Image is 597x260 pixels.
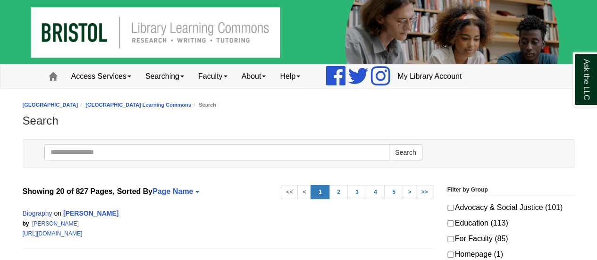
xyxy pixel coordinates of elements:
[389,144,422,160] button: Search
[32,220,79,227] a: [PERSON_NAME]
[235,65,273,88] a: About
[23,210,52,217] a: Biography
[191,101,216,109] li: Search
[85,102,191,108] a: [GEOGRAPHIC_DATA] Learning Commons
[23,185,433,198] strong: Showing 20 of 827 Pages, Sorted By
[23,101,575,109] nav: breadcrumb
[191,65,235,88] a: Faculty
[23,114,575,127] h1: Search
[447,252,454,258] input: Homepage (1)
[273,65,307,88] a: Help
[23,230,83,237] a: [URL][DOMAIN_NAME]
[64,65,138,88] a: Access Services
[403,185,416,199] a: >
[329,185,348,199] a: 2
[447,236,454,242] input: For Faculty (85)
[447,217,575,230] label: Education (113)
[384,185,403,199] a: 5
[281,185,433,199] ul: Search Pagination
[54,210,61,217] span: on
[447,205,454,211] input: Advocacy & Social Justice (101)
[297,185,311,199] a: <
[23,102,78,108] a: [GEOGRAPHIC_DATA]
[152,187,198,195] a: Page Name
[390,65,469,88] a: My Library Account
[447,185,575,196] legend: Filter by Group
[347,185,366,199] a: 3
[416,185,433,199] a: >>
[366,185,385,199] a: 4
[23,220,29,227] span: by
[447,201,575,214] label: Advocacy & Social Justice (101)
[447,232,575,245] label: For Faculty (85)
[447,220,454,226] input: Education (113)
[63,210,118,217] a: [PERSON_NAME]
[311,185,329,199] a: 1
[281,185,298,199] a: <<
[138,65,191,88] a: Searching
